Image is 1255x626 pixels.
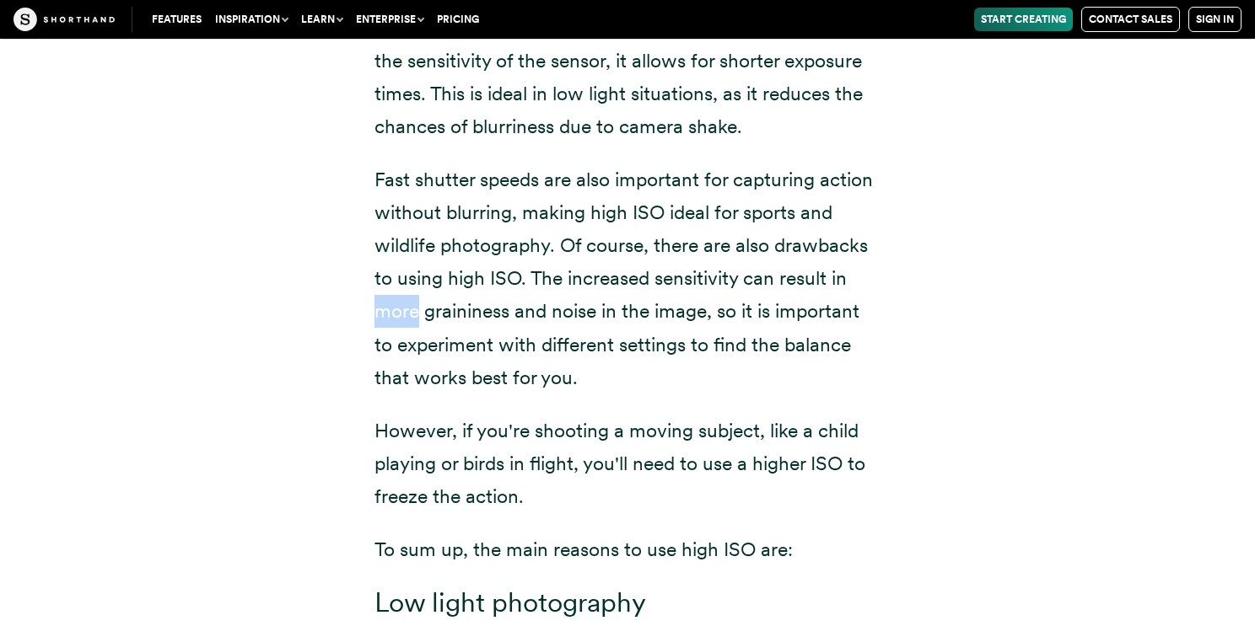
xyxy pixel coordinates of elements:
[1081,7,1180,32] a: Contact Sales
[1188,7,1242,32] a: Sign in
[349,8,430,31] button: Enterprise
[374,415,881,513] p: However, if you're shooting a moving subject, like a child playing or birds in flight, you'll nee...
[145,8,208,31] a: Features
[374,533,881,566] p: To sum up, the main reasons to use high ISO are:
[430,8,486,31] a: Pricing
[208,8,294,31] button: Inspiration
[974,8,1073,31] a: Start Creating
[374,163,881,394] p: Fast shutter speeds are also important for capturing action without blurring, making high ISO ide...
[13,8,115,31] img: The Craft
[374,586,881,619] h3: Low light photography
[294,8,349,31] button: Learn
